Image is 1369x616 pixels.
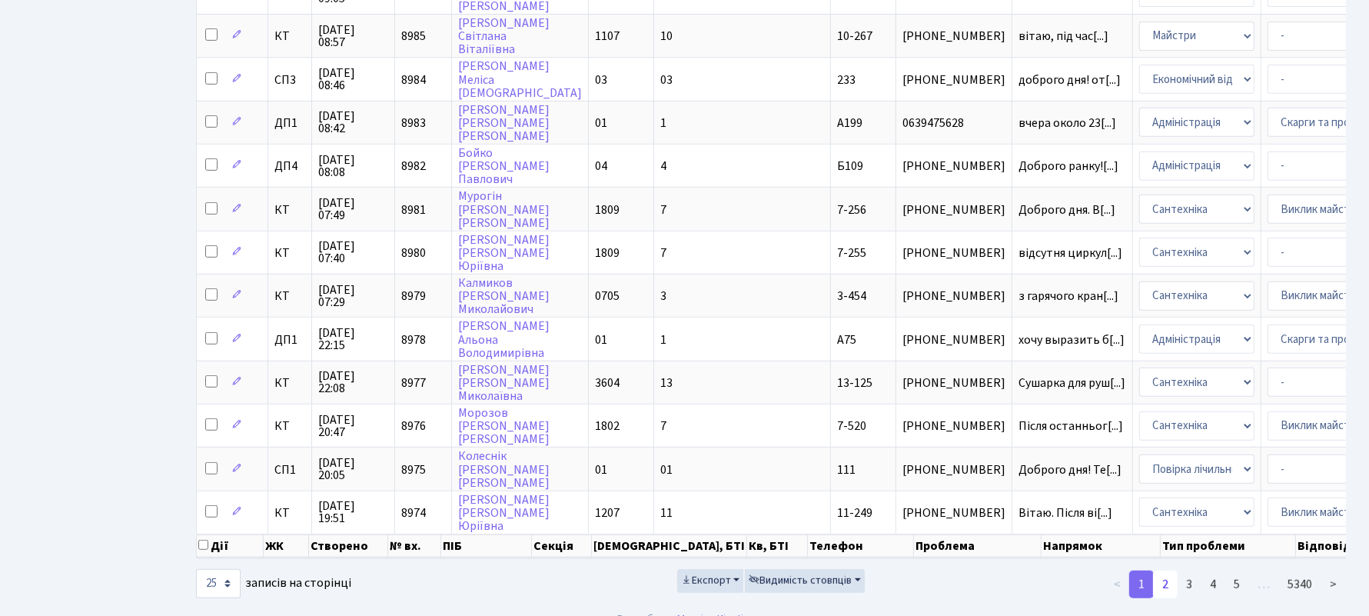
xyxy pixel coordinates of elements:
a: [PERSON_NAME]Меліса[DEMOGRAPHIC_DATA] [458,58,582,102]
span: [PHONE_NUMBER] [902,377,1005,389]
th: Напрямок [1042,534,1161,558]
span: 13 [660,375,673,391]
span: 1802 [595,418,620,435]
span: 8981 [401,201,426,218]
span: 11 [660,504,673,521]
span: [DATE] 20:05 [318,457,388,481]
span: 8977 [401,375,426,391]
span: 7-520 [837,418,866,435]
span: відсутня циркул[...] [1018,245,1122,261]
a: Бойко[PERSON_NAME]Павлович [458,145,550,188]
span: 8980 [401,245,426,261]
span: 8975 [401,461,426,478]
span: 1 [660,331,666,348]
span: [DATE] 07:40 [318,240,388,265]
span: 8985 [401,28,426,45]
span: [DATE] 22:15 [318,327,388,351]
span: 3-454 [837,288,866,305]
span: [PHONE_NUMBER] [902,74,1005,86]
span: КТ [274,420,305,432]
th: ПІБ [441,534,532,558]
span: [PHONE_NUMBER] [902,464,1005,476]
span: 01 [595,115,607,132]
span: КТ [274,30,305,42]
th: № вх. [388,534,441,558]
span: 233 [837,72,856,88]
select: записів на сторінці [196,569,241,598]
span: 8982 [401,158,426,175]
span: [PHONE_NUMBER] [902,247,1005,259]
span: 1809 [595,201,620,218]
a: Колеснік[PERSON_NAME][PERSON_NAME] [458,448,550,491]
span: 8984 [401,72,426,88]
span: КТ [274,377,305,389]
span: Доброго дня. В[...] [1018,201,1115,218]
span: [DATE] 07:29 [318,284,388,308]
a: 3 [1177,571,1201,598]
span: [DATE] 19:51 [318,500,388,524]
span: [DATE] 08:57 [318,24,388,48]
span: Вітаю. Після ві[...] [1018,504,1112,521]
span: [PHONE_NUMBER] [902,290,1005,302]
label: записів на сторінці [196,569,351,598]
span: 0639475628 [902,117,1005,129]
a: [PERSON_NAME][PERSON_NAME]Юріївна [458,231,550,275]
span: 3604 [595,375,620,391]
button: Видимість стовпців [745,569,865,593]
span: КТ [274,204,305,216]
a: Морозов[PERSON_NAME][PERSON_NAME] [458,405,550,448]
a: [PERSON_NAME]АльонаВолодимирівна [458,318,550,361]
span: 0705 [595,288,620,305]
th: ЖК [264,534,309,558]
span: Видимість стовпців [749,573,852,588]
span: 1809 [595,245,620,261]
span: [PHONE_NUMBER] [902,204,1005,216]
th: Створено [309,534,388,558]
span: Після останньог[...] [1018,418,1123,435]
a: [PERSON_NAME][PERSON_NAME]Юріївна [458,491,550,534]
span: [PHONE_NUMBER] [902,507,1005,519]
span: Доброго ранку![...] [1018,158,1118,175]
a: [PERSON_NAME][PERSON_NAME][PERSON_NAME] [458,102,550,145]
a: > [1321,571,1346,598]
span: [DATE] 08:08 [318,154,388,178]
span: КТ [274,290,305,302]
span: 7 [660,201,666,218]
th: Тип проблеми [1161,534,1297,558]
span: [DATE] 07:49 [318,197,388,221]
button: Експорт [677,569,744,593]
span: [DATE] 08:46 [318,67,388,92]
a: 2 [1153,571,1178,598]
span: [DATE] 22:08 [318,370,388,395]
span: 01 [595,461,607,478]
span: 13-125 [837,375,872,391]
span: з гарячого кран[...] [1018,288,1118,305]
span: КТ [274,507,305,519]
span: 8976 [401,418,426,435]
span: [PHONE_NUMBER] [902,334,1005,346]
span: 7-255 [837,245,866,261]
th: Секція [532,534,593,558]
span: 01 [660,461,673,478]
a: [PERSON_NAME][PERSON_NAME]Миколаївна [458,361,550,405]
span: [DATE] 08:42 [318,110,388,135]
span: 8978 [401,331,426,348]
a: 1 [1129,571,1154,598]
span: 8979 [401,288,426,305]
span: А199 [837,115,862,132]
a: [PERSON_NAME]СвітланаВіталіївна [458,15,550,58]
span: 01 [595,331,607,348]
span: А75 [837,331,856,348]
span: 10-267 [837,28,872,45]
span: [PHONE_NUMBER] [902,160,1005,172]
th: Дії [197,534,264,558]
span: вітаю, під час[...] [1018,28,1108,45]
span: ДП1 [274,334,305,346]
a: 5 [1224,571,1249,598]
span: Доброго дня! Те[...] [1018,461,1121,478]
span: 1107 [595,28,620,45]
a: Мурогін[PERSON_NAME][PERSON_NAME] [458,188,550,231]
span: 10 [660,28,673,45]
span: [DATE] 20:47 [318,414,388,438]
span: 7 [660,418,666,435]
